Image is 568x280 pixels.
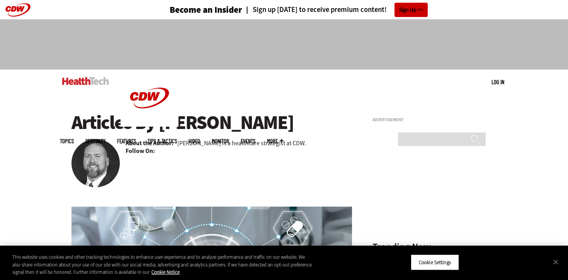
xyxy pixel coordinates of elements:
[170,5,242,14] h3: Become an Insider
[121,70,179,127] img: Home
[12,253,313,276] div: This website uses cookies and other tracking technologies to enhance user experience and to analy...
[141,5,242,14] a: Become an Insider
[547,253,564,270] button: Close
[491,78,504,85] a: Log in
[189,138,200,144] a: Video
[411,254,459,270] button: Cookie Settings
[372,242,488,252] h3: Trending Now
[491,78,504,86] div: User menu
[121,120,179,129] a: CDW
[242,6,387,14] a: Sign up [DATE] to receive premium content!
[143,27,425,62] iframe: advertisement
[60,138,74,144] span: Topics
[148,138,177,144] a: Tips & Tactics
[62,77,109,85] img: Home
[117,138,136,144] a: Features
[372,125,488,222] iframe: advertisement
[395,3,428,17] a: Sign Up
[267,138,283,144] span: More
[212,138,229,144] a: MonITor
[151,269,180,275] a: More information about your privacy
[85,138,105,144] span: Specialty
[241,138,255,144] a: Events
